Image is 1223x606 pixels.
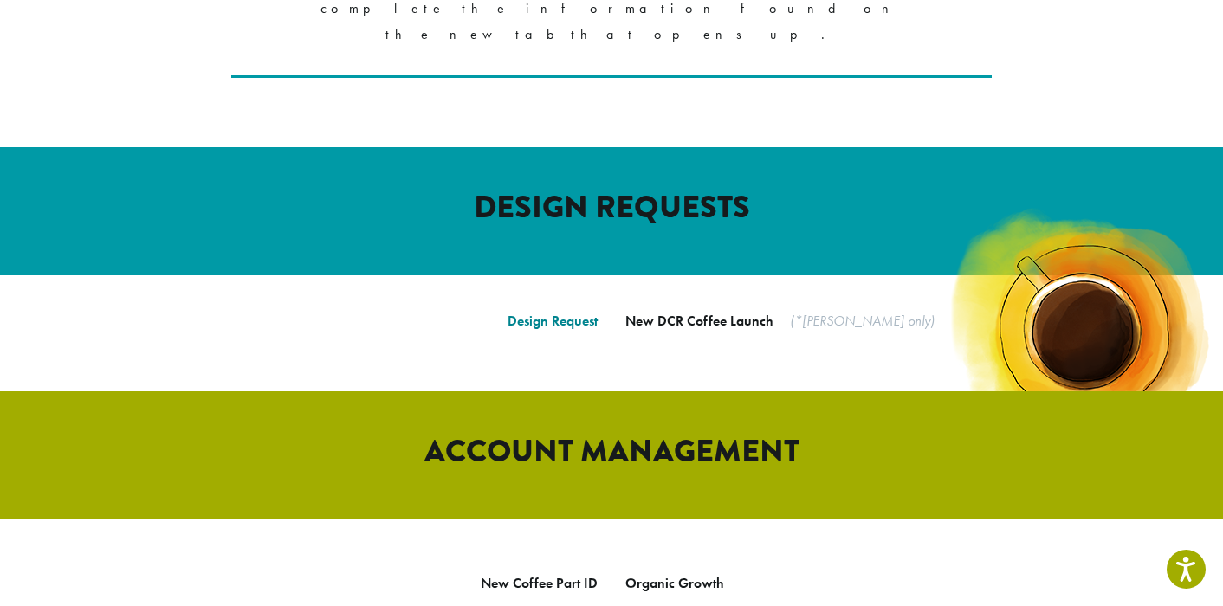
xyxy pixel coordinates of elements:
[790,312,935,330] em: (*[PERSON_NAME] only)
[118,433,1105,470] h2: ACCOUNT MANAGEMENT
[625,574,724,592] a: Organic Growth
[508,312,598,330] a: Design Request
[118,189,1105,226] h2: DESIGN REQUESTS
[481,574,598,592] a: New Coffee Part ID
[625,312,773,330] a: New DCR Coffee Launch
